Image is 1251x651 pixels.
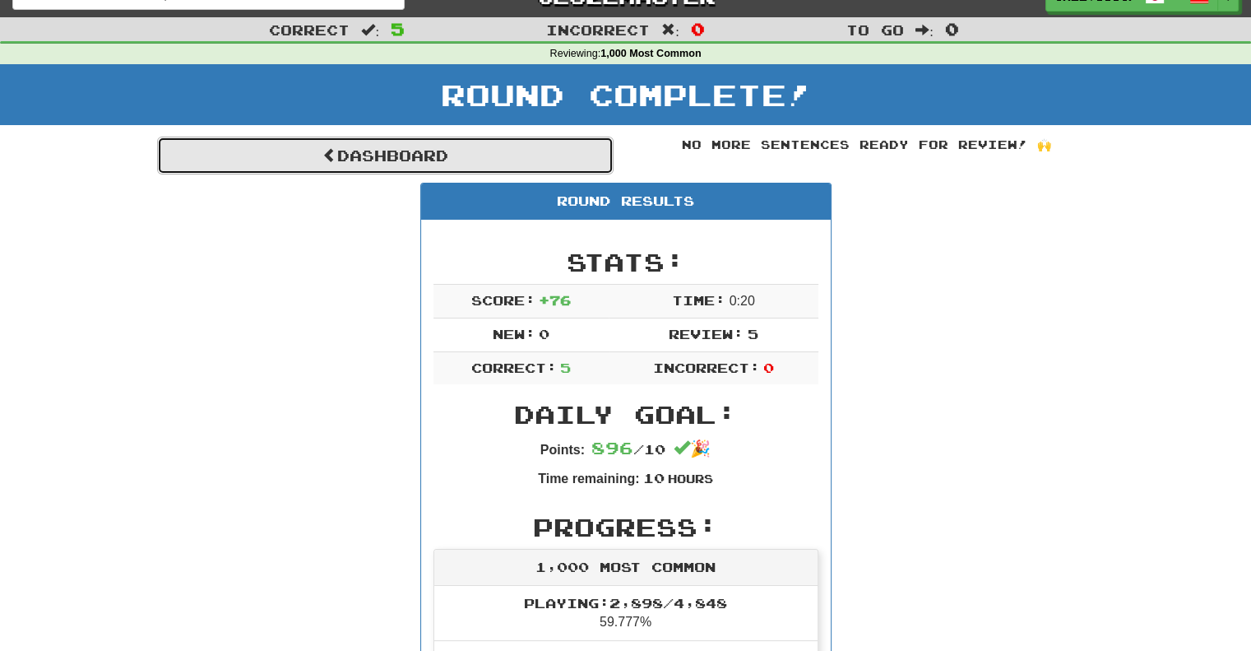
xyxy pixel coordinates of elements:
strong: 1,000 Most Common [600,48,701,59]
span: + 76 [539,292,571,308]
h2: Stats: [433,249,818,276]
span: 896 [591,438,633,458]
span: 🎉 [674,439,711,458]
strong: Time remaining: [538,472,639,486]
span: Incorrect [546,21,650,38]
span: 0 : 20 [730,294,755,308]
span: Correct [269,21,350,38]
span: Correct: [471,360,557,375]
span: Playing: 2,898 / 4,848 [524,595,727,611]
span: New: [493,326,535,342]
a: Dashboard [157,137,614,174]
span: 0 [763,360,774,375]
span: : [661,23,679,37]
span: 0 [945,19,959,39]
span: Time: [672,292,725,308]
span: To go [846,21,904,38]
span: 5 [391,19,405,39]
span: : [361,23,379,37]
span: 0 [691,19,705,39]
div: Round Results [421,184,831,220]
h2: Daily Goal: [433,401,818,428]
span: 5 [748,326,758,342]
strong: Points: [540,443,585,457]
h1: Round Complete! [6,78,1245,111]
span: 5 [560,360,571,375]
div: 1,000 Most Common [434,550,818,586]
span: Incorrect: [653,360,760,375]
span: : [915,23,934,37]
small: Hours [668,472,713,486]
span: Score: [471,292,535,308]
li: 59.777% [434,586,818,642]
span: 0 [539,326,549,342]
h2: Progress: [433,514,818,541]
span: 10 [642,470,664,486]
span: / 10 [591,441,665,457]
span: Review: [669,326,744,342]
div: No more sentences ready for review! 🙌 [638,137,1095,153]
